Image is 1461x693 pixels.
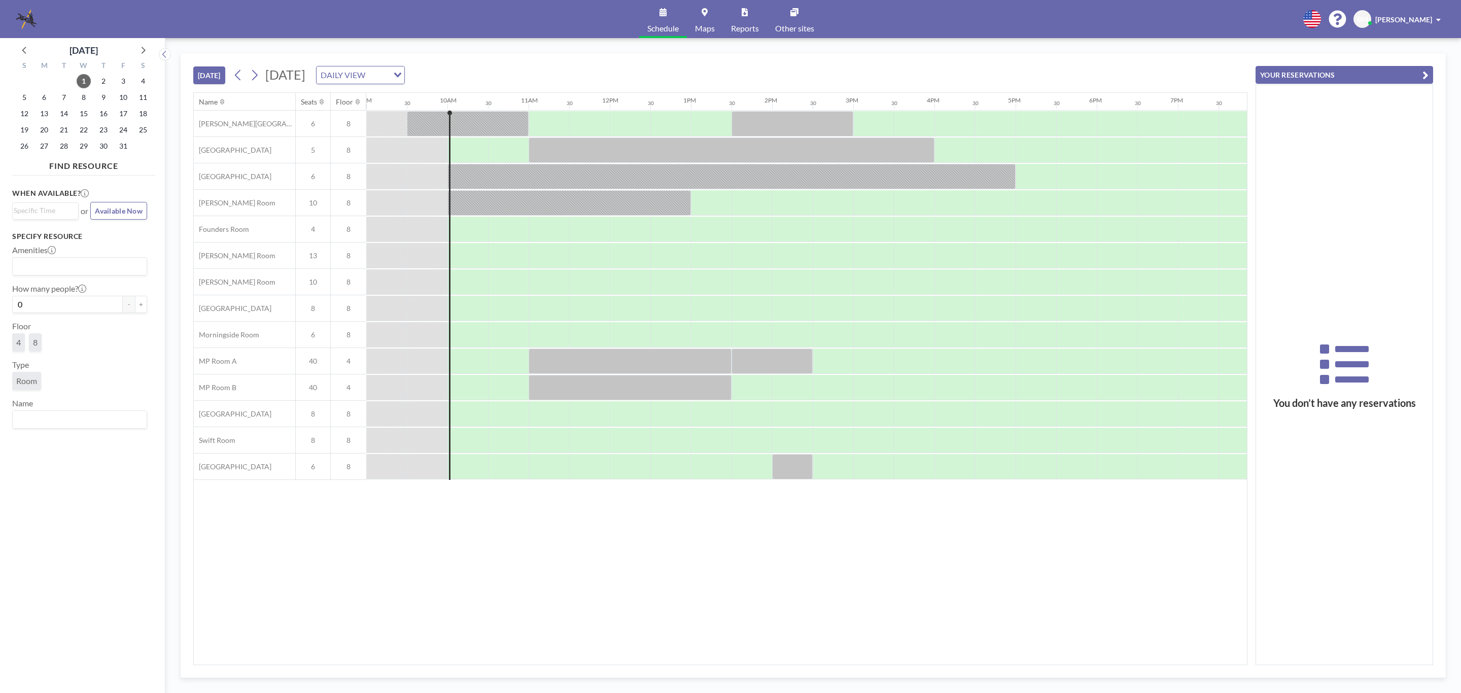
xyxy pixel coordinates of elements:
[199,97,218,107] div: Name
[16,9,37,29] img: organization-logo
[136,74,150,88] span: Saturday, October 4, 2025
[37,139,51,153] span: Monday, October 27, 2025
[319,68,367,82] span: DAILY VIEW
[331,409,366,419] span: 8
[296,119,330,128] span: 6
[37,90,51,105] span: Monday, October 6, 2025
[602,96,618,104] div: 12PM
[1216,100,1222,107] div: 30
[16,337,21,347] span: 4
[194,198,275,207] span: [PERSON_NAME] Room
[17,123,31,137] span: Sunday, October 19, 2025
[17,139,31,153] span: Sunday, October 26, 2025
[296,198,330,207] span: 10
[13,411,147,428] div: Search for option
[135,296,147,313] button: +
[194,330,259,339] span: Morningside Room
[194,251,275,260] span: [PERSON_NAME] Room
[116,107,130,121] span: Friday, October 17, 2025
[336,97,353,107] div: Floor
[296,304,330,313] span: 8
[12,157,155,171] h4: FIND RESOURCE
[14,260,141,273] input: Search for option
[317,66,404,84] div: Search for option
[331,304,366,313] span: 8
[695,24,715,32] span: Maps
[12,360,29,370] label: Type
[77,74,91,88] span: Wednesday, October 1, 2025
[648,100,654,107] div: 30
[12,284,86,294] label: How many people?
[331,146,366,155] span: 8
[331,436,366,445] span: 8
[1256,397,1433,409] h3: You don’t have any reservations
[193,66,225,84] button: [DATE]
[194,146,271,155] span: [GEOGRAPHIC_DATA]
[404,100,410,107] div: 30
[194,383,236,392] span: MP Room B
[136,107,150,121] span: Saturday, October 18, 2025
[34,60,54,73] div: M
[1089,96,1102,104] div: 6PM
[1135,100,1141,107] div: 30
[331,357,366,366] span: 4
[74,60,94,73] div: W
[1054,100,1060,107] div: 30
[194,436,235,445] span: Swift Room
[116,123,130,137] span: Friday, October 24, 2025
[265,67,305,82] span: [DATE]
[296,357,330,366] span: 40
[485,100,492,107] div: 30
[301,97,317,107] div: Seats
[1357,15,1368,24] span: BM
[96,90,111,105] span: Thursday, October 9, 2025
[296,225,330,234] span: 4
[296,330,330,339] span: 6
[1008,96,1021,104] div: 5PM
[647,24,679,32] span: Schedule
[296,146,330,155] span: 5
[17,107,31,121] span: Sunday, October 12, 2025
[93,60,113,73] div: T
[296,409,330,419] span: 8
[683,96,696,104] div: 1PM
[12,232,147,241] h3: Specify resource
[113,60,133,73] div: F
[54,60,74,73] div: T
[296,462,330,471] span: 6
[116,74,130,88] span: Friday, October 3, 2025
[116,139,130,153] span: Friday, October 31, 2025
[116,90,130,105] span: Friday, October 10, 2025
[331,383,366,392] span: 4
[57,139,71,153] span: Tuesday, October 28, 2025
[69,43,98,57] div: [DATE]
[96,74,111,88] span: Thursday, October 2, 2025
[331,225,366,234] span: 8
[296,172,330,181] span: 6
[296,251,330,260] span: 13
[57,123,71,137] span: Tuesday, October 21, 2025
[331,119,366,128] span: 8
[1170,96,1183,104] div: 7PM
[57,90,71,105] span: Tuesday, October 7, 2025
[37,107,51,121] span: Monday, October 13, 2025
[331,330,366,339] span: 8
[331,462,366,471] span: 8
[12,245,56,255] label: Amenities
[296,436,330,445] span: 8
[133,60,153,73] div: S
[77,123,91,137] span: Wednesday, October 22, 2025
[331,172,366,181] span: 8
[96,139,111,153] span: Thursday, October 30, 2025
[57,107,71,121] span: Tuesday, October 14, 2025
[846,96,858,104] div: 3PM
[1256,66,1433,84] button: YOUR RESERVATIONS
[891,100,897,107] div: 30
[331,198,366,207] span: 8
[927,96,940,104] div: 4PM
[764,96,777,104] div: 2PM
[810,100,816,107] div: 30
[13,258,147,275] div: Search for option
[296,278,330,287] span: 10
[194,462,271,471] span: [GEOGRAPHIC_DATA]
